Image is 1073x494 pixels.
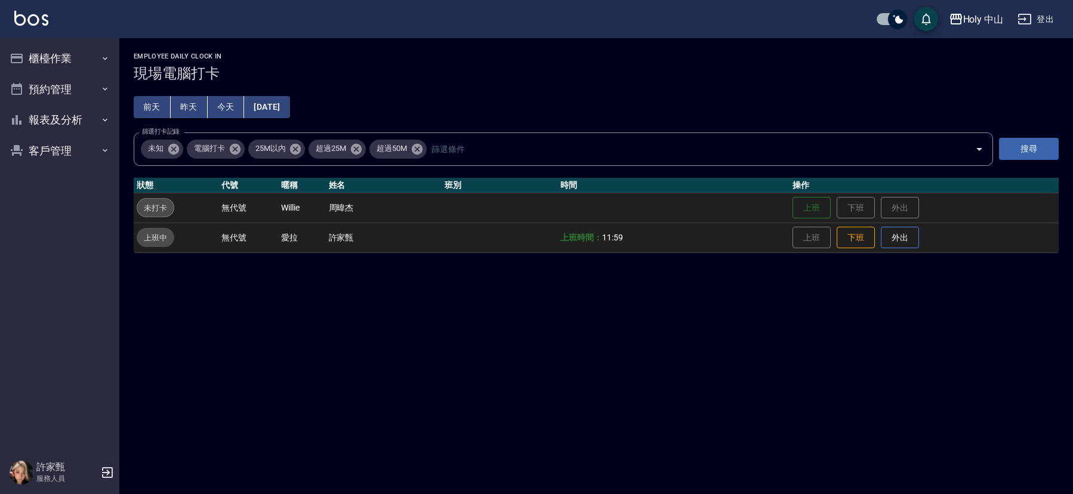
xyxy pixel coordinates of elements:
[914,7,938,31] button: save
[837,227,875,249] button: 下班
[218,193,279,223] td: 無代號
[278,178,325,193] th: 暱稱
[999,138,1059,160] button: 搜尋
[141,143,171,155] span: 未知
[171,96,208,118] button: 昨天
[137,231,174,244] span: 上班中
[326,193,442,223] td: 周暐杰
[369,140,427,159] div: 超過50M
[187,140,245,159] div: 電腦打卡
[944,7,1009,32] button: Holy 中山
[218,223,279,252] td: 無代號
[141,140,183,159] div: 未知
[5,74,115,105] button: 預約管理
[5,43,115,74] button: 櫃檯作業
[134,65,1059,82] h3: 現場電腦打卡
[602,233,623,242] span: 11:59
[134,96,171,118] button: 前天
[10,461,33,484] img: Person
[278,223,325,252] td: 愛拉
[248,140,306,159] div: 25M以內
[793,197,831,219] button: 上班
[14,11,48,26] img: Logo
[187,143,232,155] span: 電腦打卡
[137,202,174,214] span: 未打卡
[326,178,442,193] th: 姓名
[134,178,218,193] th: 狀態
[248,143,293,155] span: 25M以內
[5,135,115,166] button: 客戶管理
[369,143,414,155] span: 超過50M
[142,127,180,136] label: 篩選打卡記錄
[278,193,325,223] td: Willie
[557,178,790,193] th: 時間
[134,53,1059,60] h2: Employee Daily Clock In
[881,227,919,249] button: 外出
[309,143,353,155] span: 超過25M
[790,178,1059,193] th: 操作
[244,96,289,118] button: [DATE]
[428,138,954,159] input: 篩選條件
[36,461,97,473] h5: 許家甄
[1013,8,1059,30] button: 登出
[442,178,557,193] th: 班別
[326,223,442,252] td: 許家甄
[309,140,366,159] div: 超過25M
[218,178,279,193] th: 代號
[5,104,115,135] button: 報表及分析
[963,12,1004,27] div: Holy 中山
[970,140,989,159] button: Open
[36,473,97,484] p: 服務人員
[560,233,602,242] b: 上班時間：
[208,96,245,118] button: 今天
